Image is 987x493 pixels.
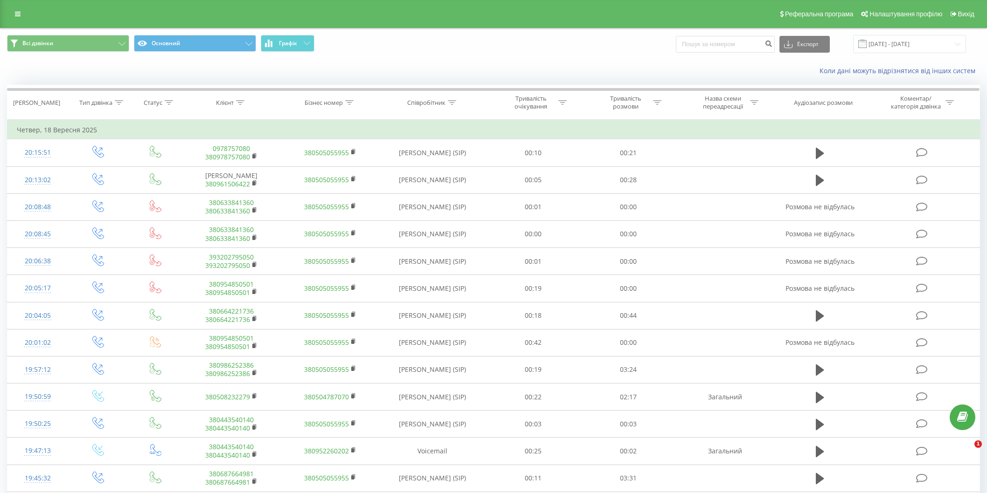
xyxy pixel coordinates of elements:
[379,383,486,411] td: [PERSON_NAME] (SIP)
[581,302,676,329] td: 00:44
[17,442,59,460] div: 19:47:13
[209,280,254,288] a: 380954850501
[581,166,676,193] td: 00:28
[581,356,676,383] td: 03:24
[134,35,256,52] button: Основний
[581,193,676,220] td: 00:00
[144,99,162,107] div: Статус
[209,415,254,424] a: 380443540140
[304,419,349,428] a: 380505055955
[17,198,59,216] div: 20:08:48
[698,95,748,110] div: Назва схеми переадресації
[379,465,486,492] td: [PERSON_NAME] (SIP)
[581,220,676,247] td: 00:00
[7,35,129,52] button: Всі дзвінки
[379,193,486,220] td: [PERSON_NAME] (SIP)
[785,257,855,266] span: Розмова не відбулась
[17,144,59,162] div: 20:15:51
[379,329,486,356] td: [PERSON_NAME] (SIP)
[889,95,943,110] div: Коментар/категорія дзвінка
[17,415,59,433] div: 19:50:25
[7,121,980,139] td: Четвер, 18 Вересня 2025
[305,99,343,107] div: Бізнес номер
[279,40,297,47] span: Графік
[205,478,250,486] a: 380687664981
[779,36,830,53] button: Експорт
[486,329,581,356] td: 00:42
[785,338,855,347] span: Розмова не відбулась
[304,311,349,320] a: 380505055955
[974,440,982,448] span: 1
[17,171,59,189] div: 20:13:02
[955,440,978,463] iframe: Intercom live chat
[379,220,486,247] td: [PERSON_NAME] (SIP)
[209,307,254,315] a: 380664221736
[676,438,775,465] td: Загальний
[205,206,250,215] a: 380633841360
[581,275,676,302] td: 00:00
[379,166,486,193] td: [PERSON_NAME] (SIP)
[209,334,254,342] a: 380954850501
[205,261,250,270] a: 393202795050
[785,10,854,18] span: Реферальна програма
[486,411,581,438] td: 00:03
[205,315,250,324] a: 380664221736
[17,279,59,297] div: 20:05:17
[17,361,59,379] div: 19:57:12
[379,438,486,465] td: Voicemail
[304,365,349,374] a: 380505055955
[205,288,250,297] a: 380954850501
[958,10,974,18] span: Вихід
[216,99,234,107] div: Клієнт
[486,465,581,492] td: 00:11
[581,411,676,438] td: 00:03
[17,225,59,243] div: 20:08:45
[486,248,581,275] td: 00:01
[869,10,942,18] span: Налаштування профілю
[794,99,853,107] div: Аудіозапис розмови
[205,369,250,378] a: 380986252386
[581,248,676,275] td: 00:00
[581,329,676,356] td: 00:00
[304,175,349,184] a: 380505055955
[17,334,59,352] div: 20:01:02
[205,392,250,401] a: 380508232279
[209,198,254,207] a: 380633841360
[486,356,581,383] td: 00:19
[581,438,676,465] td: 00:02
[785,229,855,238] span: Розмова не відбулась
[379,302,486,329] td: [PERSON_NAME] (SIP)
[304,148,349,157] a: 380505055955
[205,152,250,161] a: 380978757080
[486,302,581,329] td: 00:18
[17,252,59,270] div: 20:06:38
[676,36,775,53] input: Пошук за номером
[785,284,855,293] span: Розмова не відбулась
[17,307,59,325] div: 20:04:05
[581,139,676,166] td: 00:21
[22,40,53,47] span: Всі дзвінки
[304,257,349,266] a: 380505055955
[581,465,676,492] td: 03:31
[17,469,59,487] div: 19:45:32
[379,356,486,383] td: [PERSON_NAME] (SIP)
[486,438,581,465] td: 00:25
[379,275,486,302] td: [PERSON_NAME] (SIP)
[205,451,250,459] a: 380443540140
[209,361,254,370] a: 380986252386
[820,66,980,75] a: Коли дані можуть відрізнятися вiд інших систем
[486,220,581,247] td: 00:00
[304,473,349,482] a: 380505055955
[676,383,775,411] td: Загальний
[209,253,254,261] a: 393202795050
[304,338,349,347] a: 380505055955
[304,229,349,238] a: 380505055955
[205,179,250,188] a: 380961506422
[13,99,60,107] div: [PERSON_NAME]
[379,411,486,438] td: [PERSON_NAME] (SIP)
[205,342,250,351] a: 380954850501
[304,446,349,455] a: 380952260202
[486,193,581,220] td: 00:01
[17,388,59,406] div: 19:50:59
[209,442,254,451] a: 380443540140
